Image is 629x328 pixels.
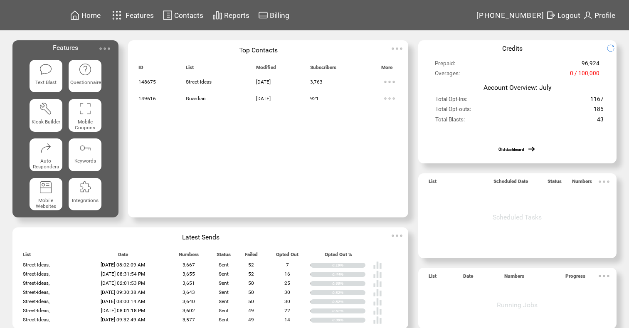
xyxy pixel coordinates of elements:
a: Mobile Websites [30,178,62,211]
div: 0.82% [332,290,365,295]
span: List [429,178,437,188]
a: Profile [582,9,617,22]
span: 25 [284,280,290,286]
span: [DATE] 08:31:54 PM [101,271,145,277]
span: Street-Ideas, [23,308,49,313]
span: [DATE] 08:01:18 PM [101,308,145,313]
div: 0.39% [332,318,365,323]
div: 0.68% [332,281,365,286]
span: 14 [284,317,290,323]
span: Sent [219,280,229,286]
img: ellypsis.svg [596,173,612,190]
span: 148675 [138,79,156,85]
span: 22 [284,308,290,313]
span: Opted Out % [325,252,352,261]
span: Auto Responders [33,158,59,170]
span: Street-Ideas, [23,262,49,268]
a: Logout [545,9,582,22]
span: 50 [248,289,254,295]
span: Guardian [186,96,206,101]
a: Text Blast [30,60,62,93]
span: Credits [502,44,523,52]
a: Auto Responders [30,138,62,171]
img: tool%201.svg [39,102,52,115]
span: 52 [248,262,254,268]
img: poll%20-%20white.svg [373,288,382,297]
span: Sent [219,317,229,323]
span: List [186,64,194,74]
span: Sent [219,308,229,313]
span: Sent [219,262,229,268]
img: text-blast.svg [39,63,52,76]
img: questionnaire.svg [79,63,92,76]
img: auto-responders.svg [39,141,52,155]
span: Billing [270,11,289,20]
span: Reports [224,11,249,20]
img: chart.svg [212,10,222,20]
span: 3,763 [310,79,323,85]
div: 0.44% [332,272,365,277]
span: 16 [284,271,290,277]
a: Questionnaire [69,60,101,93]
span: 1167 [590,96,604,106]
img: home.svg [70,10,80,20]
span: Keywords [74,158,96,164]
span: 7 [286,262,289,268]
span: Total Opt-outs: [435,106,471,116]
a: Kiosk Builder [30,99,62,132]
span: Failed [245,252,258,261]
span: 185 [594,106,604,116]
span: [DATE] 08:02:09 AM [101,262,145,268]
img: mobile-websites.svg [39,180,52,194]
span: Numbers [504,273,524,283]
a: Keywords [69,138,101,171]
span: Numbers [572,178,592,188]
span: Overages: [435,70,460,80]
span: Running Jobs [497,301,538,309]
img: profile.svg [583,10,593,20]
span: [PHONE_NUMBER] [476,11,545,20]
img: keywords.svg [79,141,92,155]
img: contacts.svg [163,10,173,20]
a: Billing [257,9,291,22]
div: 0.82% [332,299,365,304]
img: coupons.svg [79,102,92,115]
span: 0 / 100,000 [570,70,599,80]
img: poll%20-%20white.svg [373,261,382,270]
span: Total Opt-ins: [435,96,467,106]
span: Sent [219,289,229,295]
img: poll%20-%20white.svg [373,279,382,288]
span: Street-Ideas, [23,280,49,286]
span: 3,577 [183,317,195,323]
span: 149616 [138,96,156,101]
img: exit.svg [546,10,556,20]
span: Kiosk Builder [32,119,60,125]
span: 3,640 [183,298,195,304]
span: [DATE] [256,96,271,101]
span: 3,643 [183,289,195,295]
span: Mobile Websites [36,197,56,209]
span: Integrations [72,197,99,203]
span: 921 [310,96,319,101]
span: Total Blasts: [435,116,465,126]
span: [DATE] 09:32:49 AM [101,317,145,323]
span: [DATE] 02:01:53 PM [101,280,145,286]
span: Questionnaire [70,79,101,85]
span: Street-Ideas, [23,298,49,304]
img: poll%20-%20white.svg [373,297,382,306]
span: 96,924 [582,60,599,70]
span: Logout [557,11,580,20]
img: poll%20-%20white.svg [373,270,382,279]
span: Profile [594,11,615,20]
img: features.svg [110,8,124,22]
span: Street-Ideas, [23,289,49,295]
a: Mobile Coupons [69,99,101,132]
a: Contacts [161,9,205,22]
span: [DATE] 09:30:38 AM [101,289,145,295]
span: 3,667 [183,262,195,268]
a: Features [109,7,155,23]
span: Status [217,252,231,261]
span: [DATE] [256,79,271,85]
span: Sent [219,298,229,304]
span: Status [548,178,562,188]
